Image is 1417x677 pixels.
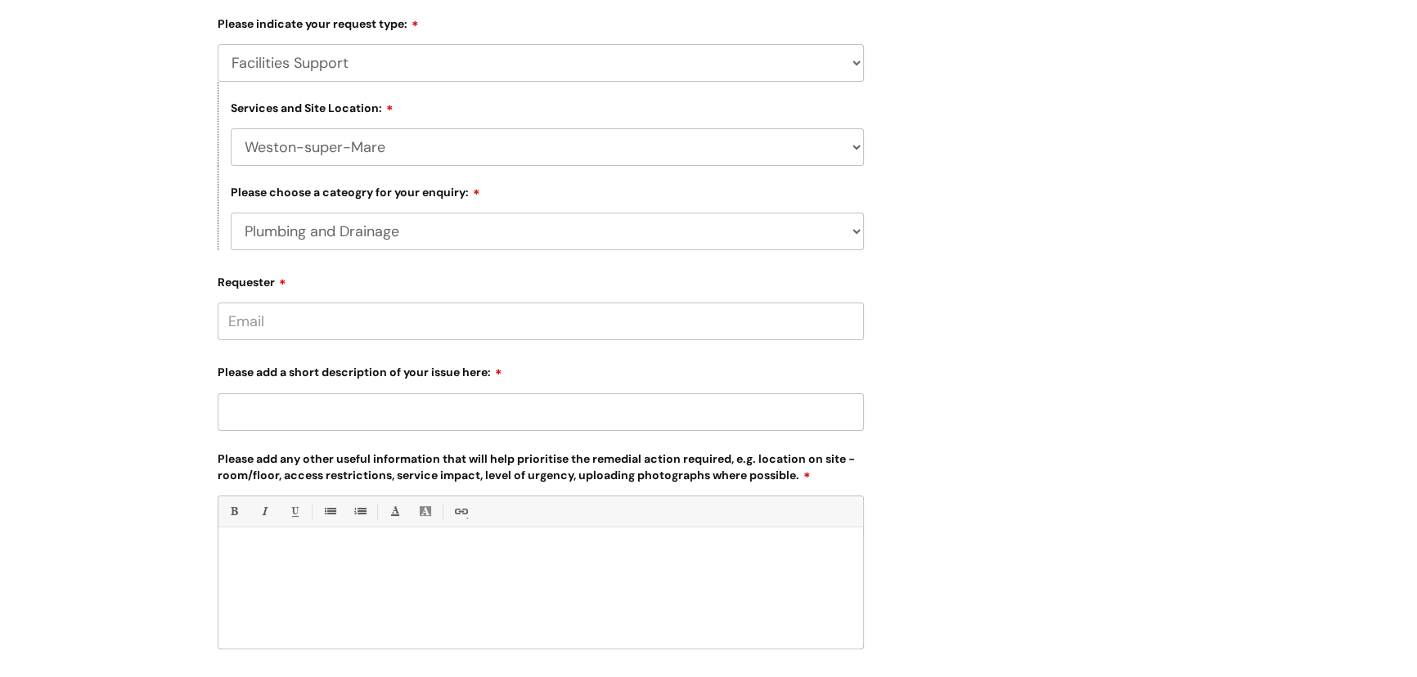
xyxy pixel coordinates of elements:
[218,360,864,379] label: Please add a short description of your issue here:
[284,501,304,522] a: Underline(Ctrl-U)
[223,501,244,522] a: Bold (Ctrl-B)
[450,501,470,522] a: Link
[385,501,405,522] a: Font Color
[254,501,274,522] a: Italic (Ctrl-I)
[218,449,864,482] label: Please add any other useful information that will help prioritise the remedial action required, e...
[218,11,864,31] label: Please indicate your request type:
[349,501,370,522] a: 1. Ordered List (Ctrl-Shift-8)
[231,183,480,200] label: Please choose a cateogry for your enquiry:
[218,303,864,340] input: Email
[415,501,435,522] a: Back Color
[218,270,864,289] label: Requester
[231,99,394,115] label: Services and Site Location:
[319,501,340,522] a: • Unordered List (Ctrl-Shift-7)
